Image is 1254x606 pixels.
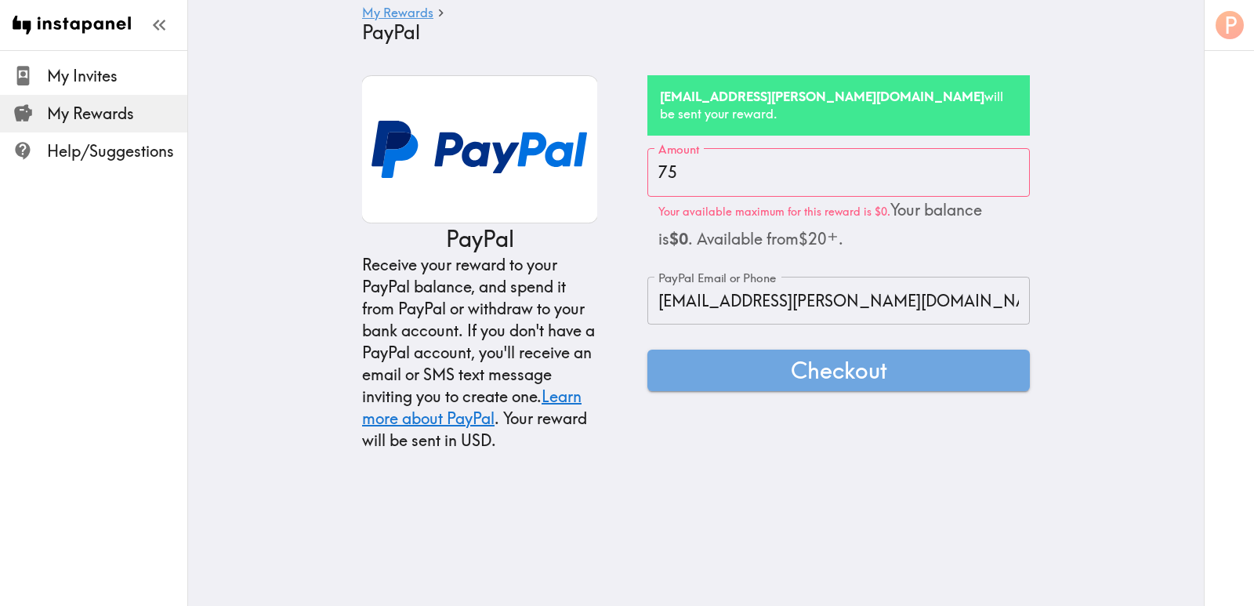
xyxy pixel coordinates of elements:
[1224,12,1238,39] span: P
[47,140,187,162] span: Help/Suggestions
[362,21,1017,44] h4: PayPal
[362,6,433,21] a: My Rewards
[658,199,1019,252] p: Your available maximum for this reward is $0.
[446,223,514,254] p: PayPal
[658,200,982,249] span: Your balance is . Available from $20 .
[669,229,688,249] b: $0
[362,254,597,452] div: Receive your reward to your PayPal balance, and spend it from PayPal or withdraw to your bank acc...
[658,141,700,158] label: Amount
[660,88,1017,123] h6: will be sent your reward.
[362,75,597,223] img: PayPal
[47,65,187,87] span: My Invites
[791,354,887,386] span: Checkout
[827,226,839,253] span: ⁺
[660,89,984,104] b: [EMAIL_ADDRESS][PERSON_NAME][DOMAIN_NAME]
[1214,9,1245,41] button: P
[47,103,187,125] span: My Rewards
[647,350,1030,390] button: Checkout
[658,270,776,287] label: PayPal Email or Phone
